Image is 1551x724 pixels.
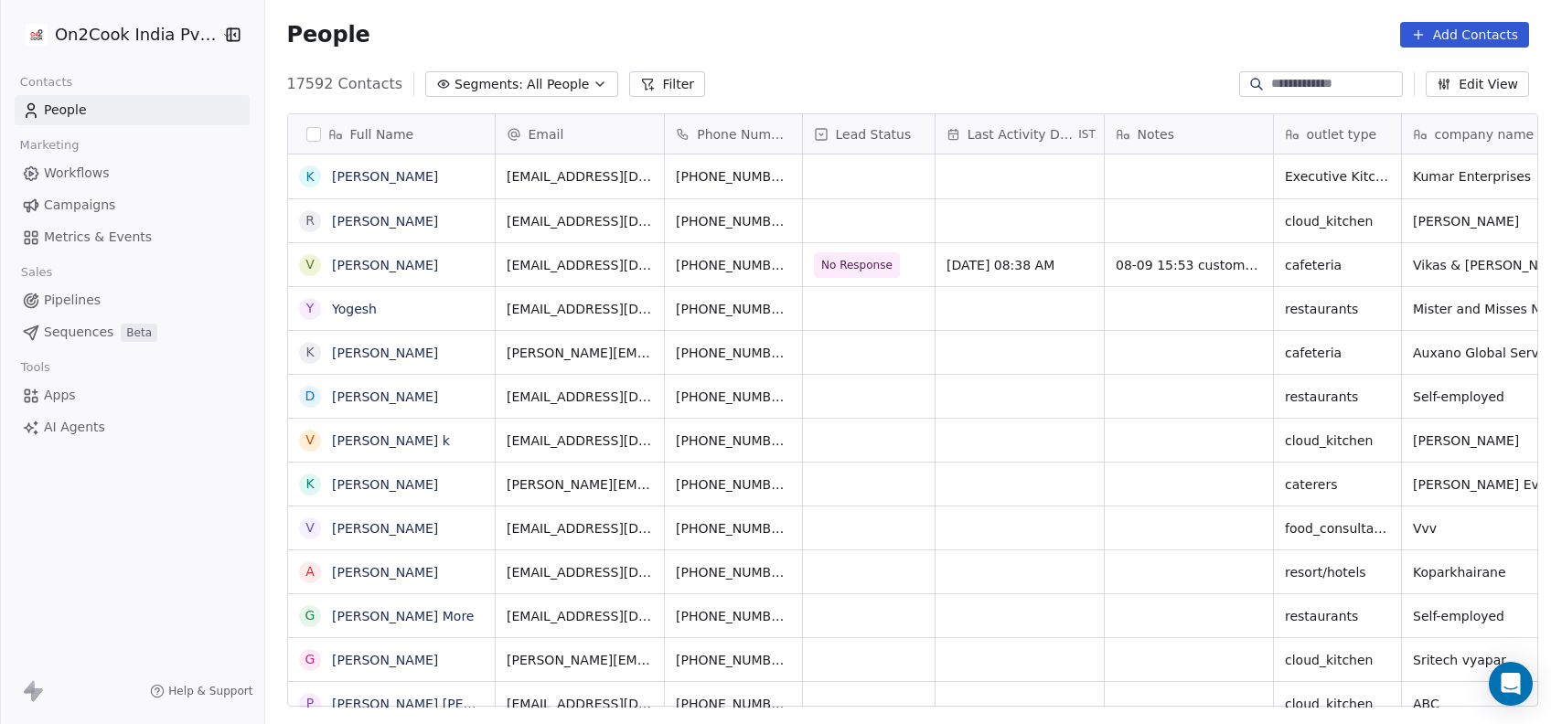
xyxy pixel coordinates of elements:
a: [PERSON_NAME] [332,258,438,272]
span: Metrics & Events [44,228,152,247]
div: K [305,343,314,362]
span: [PERSON_NAME][EMAIL_ADDRESS][DOMAIN_NAME] [507,344,653,362]
div: Lead Status [803,114,935,154]
a: [PERSON_NAME] [332,477,438,492]
span: [EMAIL_ADDRESS][DOMAIN_NAME] [507,388,653,406]
span: Email [529,125,564,144]
span: Phone Number [697,125,790,144]
span: restaurants [1285,607,1390,625]
span: Help & Support [168,684,252,698]
span: cafeteria [1285,256,1390,274]
span: [PHONE_NUMBER] [676,519,791,538]
span: [PHONE_NUMBER] [676,344,791,362]
span: All People [527,75,589,94]
a: [PERSON_NAME] [332,521,438,536]
span: Beta [121,324,157,342]
a: [PERSON_NAME] More [332,609,474,623]
button: On2Cook India Pvt. Ltd. [22,19,209,50]
a: Yogesh [332,302,377,316]
span: [EMAIL_ADDRESS][DOMAIN_NAME] [507,167,653,186]
span: cafeteria [1285,344,1390,362]
a: [PERSON_NAME] [332,653,438,667]
span: Notes [1138,125,1174,144]
a: [PERSON_NAME] [332,346,438,360]
div: K [305,167,314,186]
a: [PERSON_NAME] [332,169,438,184]
div: Full Name [288,114,495,154]
span: [PERSON_NAME][EMAIL_ADDRESS][DOMAIN_NAME] [507,651,653,669]
span: resort/hotels [1285,563,1390,581]
span: AI Agents [44,418,105,437]
div: outlet type [1274,114,1401,154]
span: People [287,21,370,48]
span: [EMAIL_ADDRESS][DOMAIN_NAME] [507,256,653,274]
a: AI Agents [15,412,250,442]
span: Apps [44,386,76,405]
div: Last Activity DateIST [936,114,1104,154]
div: grid [288,154,496,708]
span: outlet type [1307,125,1377,144]
a: [PERSON_NAME] [332,389,438,404]
div: Phone Number [665,114,802,154]
a: [PERSON_NAME] [332,214,438,229]
span: [EMAIL_ADDRESS][DOMAIN_NAME] [507,607,653,625]
span: cloud_kitchen [1285,212,1390,230]
span: Full Name [350,125,414,144]
button: Filter [629,71,705,97]
span: [EMAIL_ADDRESS][DOMAIN_NAME] [507,212,653,230]
span: Segments: [455,75,523,94]
a: Workflows [15,158,250,188]
div: G [305,650,315,669]
a: [PERSON_NAME] [332,565,438,580]
span: [EMAIL_ADDRESS][DOMAIN_NAME] [507,300,653,318]
div: Open Intercom Messenger [1489,662,1533,706]
span: [PHONE_NUMBER] [676,256,791,274]
span: cloud_kitchen [1285,695,1390,713]
span: company name [1435,125,1535,144]
span: Campaigns [44,196,115,215]
div: Y [305,299,314,318]
span: 08-09 15:53 customer didnt pickup the call 24-07 14:08 customer didnt pickup the call details shared [1116,256,1262,274]
span: No Response [821,256,893,274]
span: cloud_kitchen [1285,431,1390,450]
span: [PHONE_NUMBER] [676,607,791,625]
span: [PHONE_NUMBER] [676,475,791,494]
span: [PHONE_NUMBER] [676,651,791,669]
span: [EMAIL_ADDRESS][DOMAIN_NAME] [507,695,653,713]
span: cloud_kitchen [1285,651,1390,669]
button: Add Contacts [1400,22,1529,48]
div: G [305,606,315,625]
span: Tools [13,354,58,381]
a: People [15,95,250,125]
span: Marketing [12,132,87,159]
span: [PHONE_NUMBER] [676,167,791,186]
span: [PHONE_NUMBER] [676,431,791,450]
div: D [305,387,315,406]
span: Sales [13,259,60,286]
a: SequencesBeta [15,317,250,347]
div: P [305,694,313,713]
span: [PHONE_NUMBER] [676,388,791,406]
span: Workflows [44,164,110,183]
div: v [305,431,315,450]
span: People [44,101,87,120]
span: Lead Status [836,125,912,144]
span: [EMAIL_ADDRESS][DOMAIN_NAME] [507,563,653,581]
a: [PERSON_NAME] k [332,433,450,448]
span: Sequences [44,323,113,342]
a: Metrics & Events [15,222,250,252]
span: 17592 Contacts [287,73,403,95]
span: [PHONE_NUMBER] [676,212,791,230]
span: restaurants [1285,300,1390,318]
span: food_consultants [1285,519,1390,538]
a: Apps [15,380,250,410]
span: Executive Kitchens [1285,167,1390,186]
span: [PHONE_NUMBER] [676,695,791,713]
a: Help & Support [150,684,252,698]
span: Last Activity Date [968,125,1075,144]
div: k [305,474,314,494]
img: on2cook%20logo-04%20copy.jpg [26,24,48,46]
span: caterers [1285,475,1390,494]
span: [EMAIL_ADDRESS][DOMAIN_NAME] [507,431,653,450]
div: V [305,518,315,538]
